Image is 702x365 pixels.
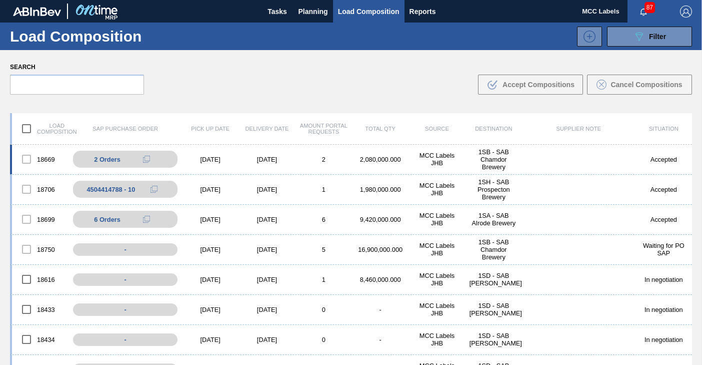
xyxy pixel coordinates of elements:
[587,75,692,95] button: Cancel Compositions
[680,6,692,18] img: Logout
[465,126,522,132] div: Destination
[182,156,238,163] div: [DATE]
[136,153,156,165] div: Copy
[352,216,408,223] div: 9,420,000.000
[182,186,238,193] div: [DATE]
[352,246,408,253] div: 16,900,000.000
[352,186,408,193] div: 1,980,000.000
[635,276,692,283] div: In negotiation
[465,212,522,227] div: 1SA - SAB Alrode Brewery
[86,186,135,193] div: 4504414788 - 10
[295,336,352,343] div: 0
[352,126,408,132] div: Total Qty
[12,239,68,260] div: 18750
[94,156,120,163] span: 2 Orders
[352,336,408,343] div: -
[649,33,666,41] span: Filter
[408,302,465,317] div: MCC Labels JHB
[352,156,408,163] div: 2,080,000.000
[295,306,352,313] div: 0
[635,306,692,313] div: In negotiation
[465,148,522,171] div: 1SB - SAB Chamdor Brewery
[12,269,68,290] div: 18616
[73,273,178,286] div: -
[182,246,238,253] div: [DATE]
[408,152,465,167] div: MCC Labels JHB
[238,336,295,343] div: [DATE]
[238,156,295,163] div: [DATE]
[238,186,295,193] div: [DATE]
[522,126,635,132] div: Supplier Note
[408,242,465,257] div: MCC Labels JHB
[12,329,68,350] div: 18434
[266,6,288,18] span: Tasks
[13,7,61,16] img: TNhmsLtSVTkK8tSr43FrP2fwEKptu5GPRR3wAAAABJRU5ErkJggg==
[644,2,655,13] span: 87
[10,31,165,42] h1: Load Composition
[295,186,352,193] div: 1
[238,126,295,132] div: Delivery Date
[635,156,692,163] div: Accepted
[408,332,465,347] div: MCC Labels JHB
[298,6,328,18] span: Planning
[352,306,408,313] div: -
[182,276,238,283] div: [DATE]
[12,179,68,200] div: 18706
[465,302,522,317] div: 1SD - SAB Rosslyn Brewery
[408,212,465,227] div: MCC Labels JHB
[635,242,692,257] div: Waiting for PO SAP
[465,178,522,201] div: 1SH - SAB Prospecton Brewery
[10,60,144,75] label: Search
[295,246,352,253] div: 5
[238,216,295,223] div: [DATE]
[295,216,352,223] div: 6
[465,332,522,347] div: 1SD - SAB Rosslyn Brewery
[68,126,182,132] div: SAP Purchase Order
[465,238,522,261] div: 1SB - SAB Chamdor Brewery
[94,216,120,223] span: 6 Orders
[12,118,68,139] div: Load composition
[465,272,522,287] div: 1SD - SAB Rosslyn Brewery
[610,81,682,89] span: Cancel Compositions
[409,6,436,18] span: Reports
[238,246,295,253] div: [DATE]
[572,27,602,47] div: New Load Composition
[352,276,408,283] div: 8,460,000.000
[408,272,465,287] div: MCC Labels JHB
[607,27,692,47] button: Filter
[182,126,238,132] div: Pick up Date
[136,213,156,225] div: Copy
[627,5,659,19] button: Notifications
[408,126,465,132] div: Source
[295,123,352,135] div: Amount Portal Requests
[12,149,68,170] div: 18669
[478,75,583,95] button: Accept Compositions
[12,299,68,320] div: 18433
[238,276,295,283] div: [DATE]
[635,126,692,132] div: Situation
[73,333,178,346] div: -
[635,336,692,343] div: In negotiation
[144,183,164,195] div: Copy
[182,216,238,223] div: [DATE]
[502,81,574,89] span: Accept Compositions
[73,243,178,256] div: -
[12,209,68,230] div: 18699
[635,186,692,193] div: Accepted
[73,303,178,316] div: -
[635,216,692,223] div: Accepted
[408,182,465,197] div: MCC Labels JHB
[338,6,399,18] span: Load Composition
[295,156,352,163] div: 2
[182,336,238,343] div: [DATE]
[182,306,238,313] div: [DATE]
[295,276,352,283] div: 1
[238,306,295,313] div: [DATE]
